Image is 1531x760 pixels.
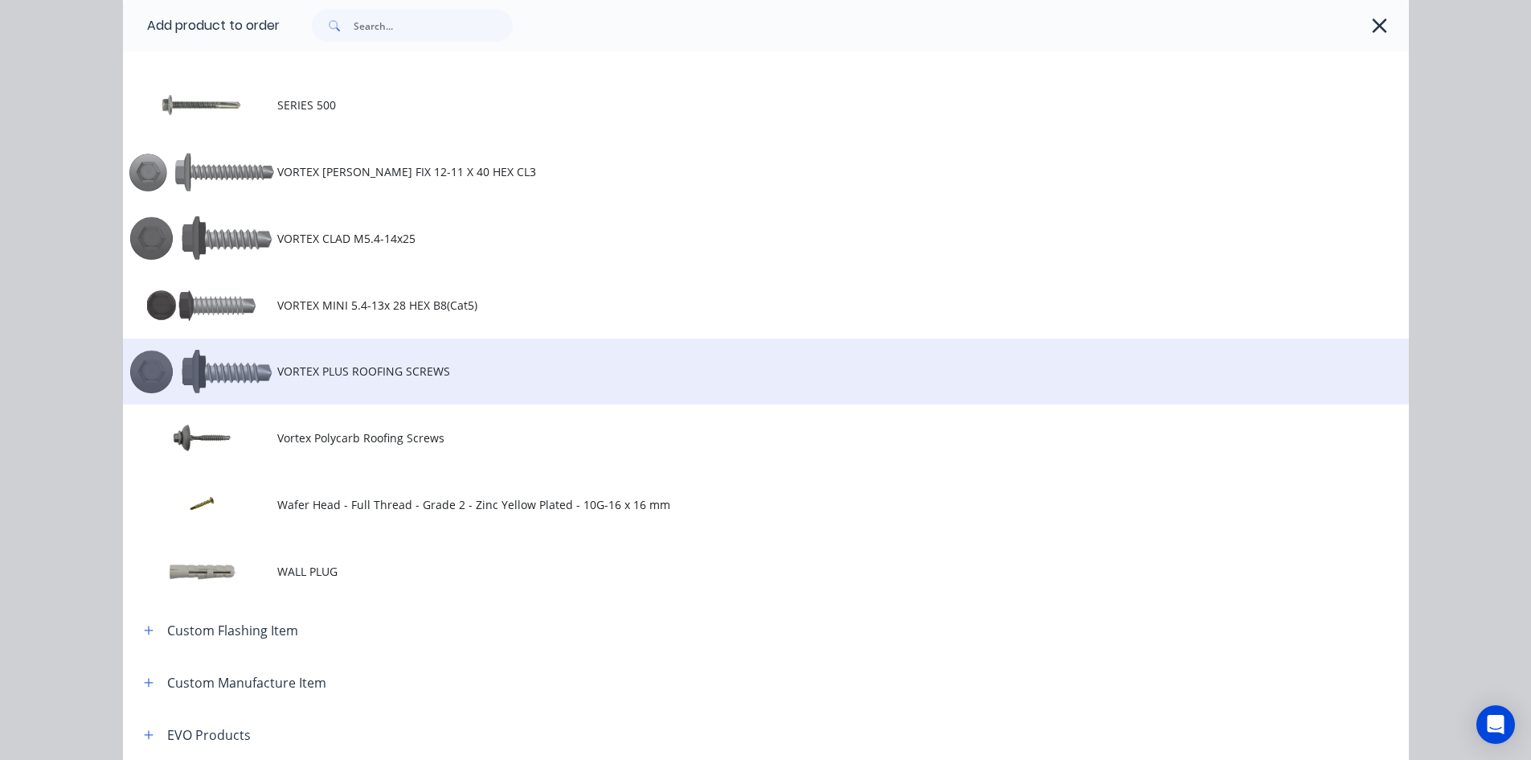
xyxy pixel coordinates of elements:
div: Custom Manufacture Item [167,673,326,692]
span: VORTEX MINI 5.4-13x 28 HEX B8(Cat5) [277,297,1182,314]
div: Custom Flashing Item [167,621,298,640]
div: EVO Products [167,725,251,745]
span: VORTEX [PERSON_NAME] FIX 12-11 X 40 HEX CL3 [277,163,1182,180]
span: VORTEX CLAD M5.4-14x25 [277,230,1182,247]
span: VORTEX PLUS ROOFING SCREWS [277,363,1182,380]
span: Vortex Polycarb Roofing Screws [277,429,1182,446]
div: Open Intercom Messenger [1476,705,1515,744]
input: Search... [354,10,513,42]
span: Wafer Head - Full Thread - Grade 2 - Zinc Yellow Plated - 10G-16 x 16 mm [277,496,1182,513]
span: WALL PLUG [277,563,1182,580]
span: SERIES 500 [277,97,1182,113]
